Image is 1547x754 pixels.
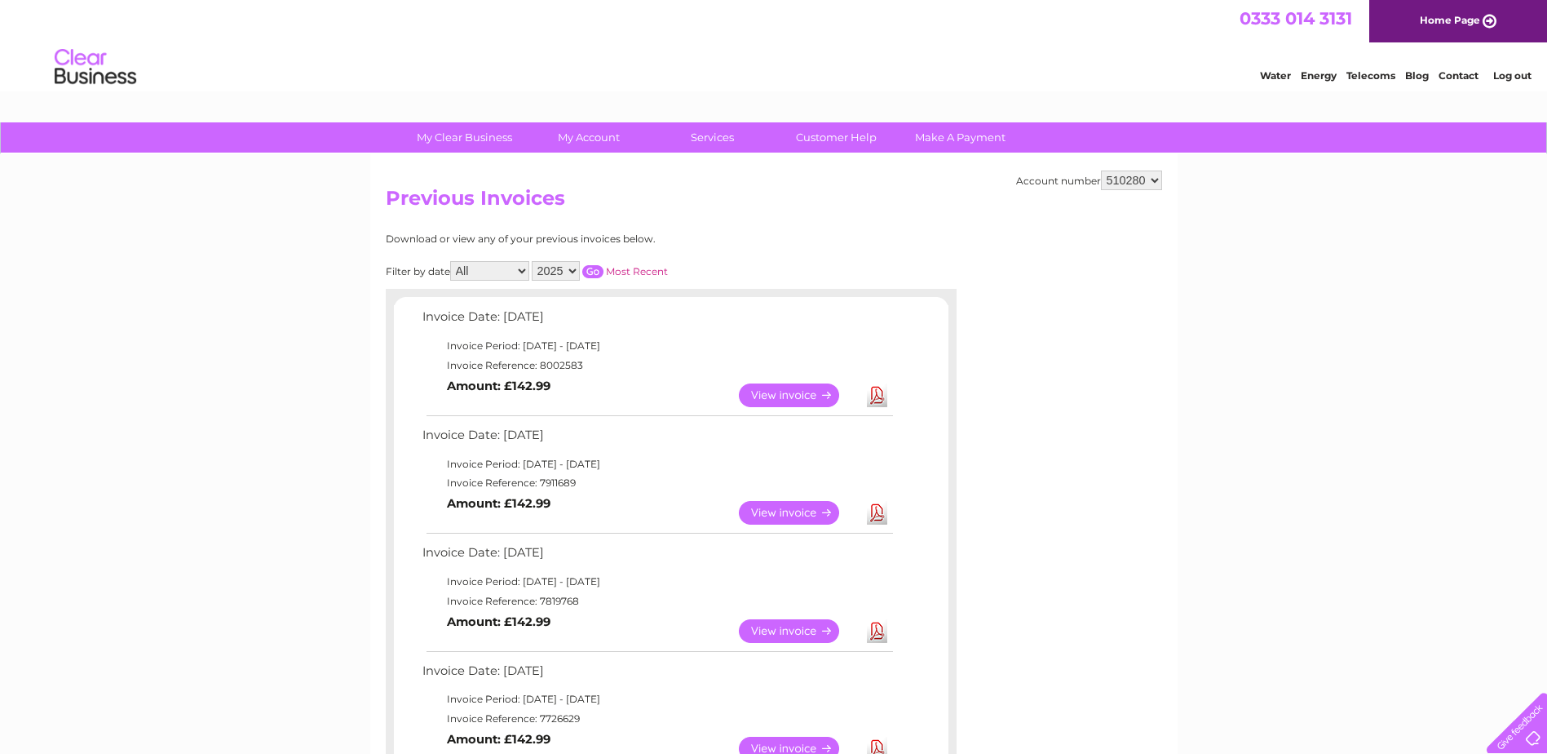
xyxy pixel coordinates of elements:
[418,592,895,611] td: Invoice Reference: 7819768
[867,384,887,407] a: Download
[606,265,668,277] a: Most Recent
[1260,69,1291,82] a: Water
[418,542,895,572] td: Invoice Date: [DATE]
[418,336,895,356] td: Invoice Period: [DATE] - [DATE]
[389,9,1160,79] div: Clear Business is a trading name of Verastar Limited (registered in [GEOGRAPHIC_DATA] No. 3667643...
[769,122,904,153] a: Customer Help
[645,122,780,153] a: Services
[418,306,895,336] td: Invoice Date: [DATE]
[418,455,895,474] td: Invoice Period: [DATE] - [DATE]
[447,379,550,393] b: Amount: £142.99
[54,42,137,92] img: logo.png
[521,122,656,153] a: My Account
[1240,8,1352,29] a: 0333 014 3131
[1301,69,1337,82] a: Energy
[418,709,895,729] td: Invoice Reference: 7726629
[447,614,550,629] b: Amount: £142.99
[447,732,550,747] b: Amount: £142.99
[386,261,814,281] div: Filter by date
[739,501,859,525] a: View
[386,187,1162,218] h2: Previous Invoices
[867,501,887,525] a: Download
[418,473,895,493] td: Invoice Reference: 7911689
[386,233,814,245] div: Download or view any of your previous invoices below.
[1405,69,1429,82] a: Blog
[418,660,895,690] td: Invoice Date: [DATE]
[1016,171,1162,190] div: Account number
[418,424,895,455] td: Invoice Date: [DATE]
[418,690,895,709] td: Invoice Period: [DATE] - [DATE]
[447,496,550,511] b: Amount: £142.99
[418,572,895,592] td: Invoice Period: [DATE] - [DATE]
[1439,69,1478,82] a: Contact
[739,619,859,643] a: View
[893,122,1028,153] a: Make A Payment
[867,619,887,643] a: Download
[397,122,532,153] a: My Clear Business
[418,356,895,375] td: Invoice Reference: 8002583
[739,384,859,407] a: View
[1346,69,1395,82] a: Telecoms
[1493,69,1532,82] a: Log out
